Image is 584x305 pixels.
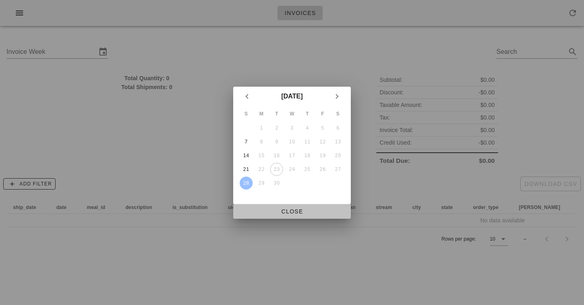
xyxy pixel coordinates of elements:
[316,107,330,121] th: F
[240,163,253,176] button: 21
[240,139,253,145] div: 7
[269,107,284,121] th: T
[240,89,254,104] button: Previous month
[331,107,345,121] th: S
[300,107,315,121] th: T
[330,89,344,104] button: Next month
[278,88,306,105] button: [DATE]
[240,153,253,158] div: 14
[240,149,253,162] button: 14
[239,107,253,121] th: S
[240,208,344,215] span: Close
[240,177,253,190] button: 28
[240,135,253,148] button: 7
[240,180,253,186] div: 28
[285,107,299,121] th: W
[254,107,269,121] th: M
[233,204,351,219] button: Close
[240,166,253,172] div: 21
